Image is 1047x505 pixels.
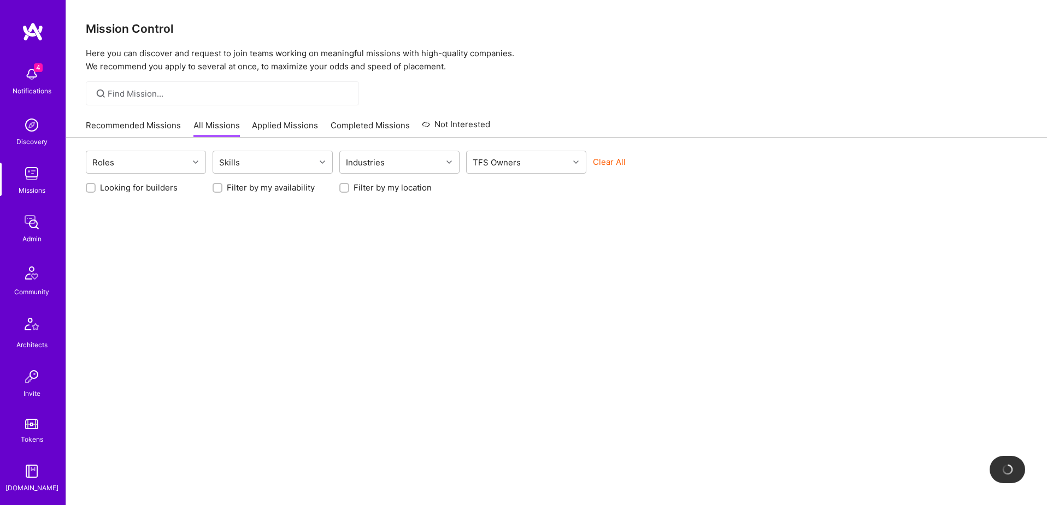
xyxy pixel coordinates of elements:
[1002,464,1013,475] img: loading
[23,388,40,399] div: Invite
[19,185,45,196] div: Missions
[422,118,490,138] a: Not Interested
[21,433,43,445] div: Tokens
[21,366,43,388] img: Invite
[21,114,43,136] img: discovery
[252,120,318,138] a: Applied Missions
[22,233,42,245] div: Admin
[21,211,43,233] img: admin teamwork
[354,182,432,193] label: Filter by my location
[90,155,117,170] div: Roles
[320,159,325,165] i: icon Chevron
[13,85,51,97] div: Notifications
[95,87,107,100] i: icon SearchGrey
[86,22,1027,35] h3: Mission Control
[193,120,240,138] a: All Missions
[227,182,315,193] label: Filter by my availability
[21,460,43,482] img: guide book
[16,339,48,350] div: Architects
[100,182,178,193] label: Looking for builders
[331,120,410,138] a: Completed Missions
[34,63,43,72] span: 4
[86,120,181,138] a: Recommended Missions
[14,286,49,298] div: Community
[573,159,579,165] i: icon Chevron
[86,47,1027,73] p: Here you can discover and request to join teams working on meaningful missions with high-quality ...
[19,260,45,286] img: Community
[19,313,45,339] img: Architects
[21,163,43,185] img: teamwork
[5,482,58,494] div: [DOMAIN_NAME]
[193,159,198,165] i: icon Chevron
[593,156,626,168] button: Clear All
[25,419,38,429] img: tokens
[21,63,43,85] img: bell
[108,88,351,99] input: Find Mission...
[446,159,452,165] i: icon Chevron
[343,155,387,170] div: Industries
[216,155,243,170] div: Skills
[16,136,48,147] div: Discovery
[22,22,44,41] img: logo
[470,155,523,170] div: TFS Owners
